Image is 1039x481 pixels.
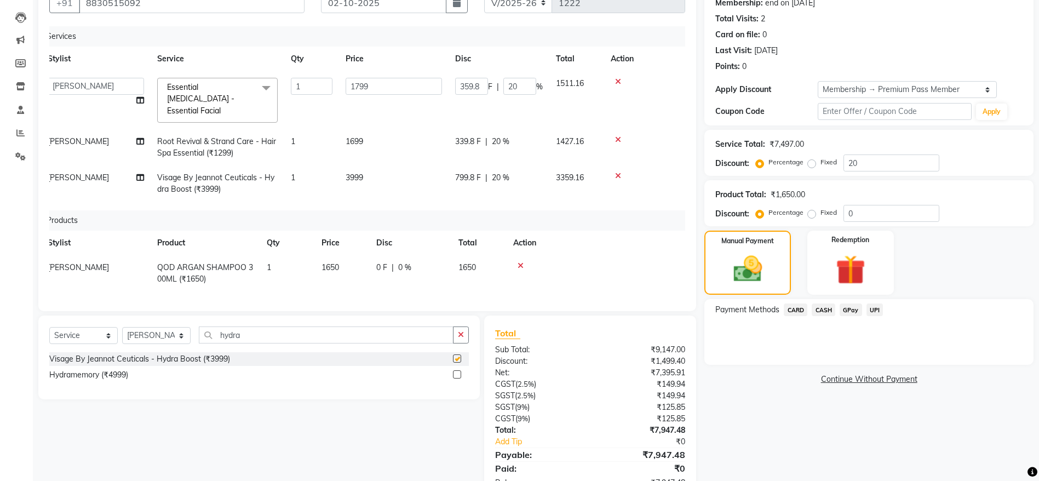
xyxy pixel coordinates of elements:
div: ₹1,499.40 [590,356,694,367]
div: Card on file: [715,29,760,41]
input: Search or Scan [199,327,454,343]
div: ₹9,147.00 [590,344,694,356]
span: 339.8 F [455,136,481,147]
th: Price [315,231,370,255]
div: ₹7,497.00 [770,139,804,150]
span: 3999 [346,173,363,182]
th: Stylist [41,47,151,71]
span: 1 [291,173,295,182]
span: | [497,81,499,93]
th: Product [151,231,260,255]
div: ₹7,947.48 [590,425,694,436]
div: ₹7,947.48 [590,448,694,461]
span: 3359.16 [556,173,584,182]
span: CGST [495,414,515,423]
span: 20 % [492,172,509,184]
label: Redemption [831,235,869,245]
th: Action [507,231,677,255]
span: 1511.16 [556,78,584,88]
span: 1650 [458,262,476,272]
th: Disc [449,47,549,71]
span: | [485,172,487,184]
div: Discount: [715,158,749,169]
div: Total Visits: [715,13,759,25]
span: Essential [MEDICAL_DATA] - Essential Facial [167,82,234,116]
div: ₹149.94 [590,379,694,390]
span: Total [495,328,520,339]
div: Payable: [487,448,590,461]
div: Sub Total: [487,344,590,356]
div: Points: [715,61,740,72]
div: Total: [487,425,590,436]
div: Paid: [487,462,590,475]
span: CASH [812,304,835,316]
img: _cash.svg [725,253,771,285]
th: Qty [284,47,339,71]
div: Service Total: [715,139,765,150]
div: Product Total: [715,189,766,201]
div: ₹7,395.91 [590,367,694,379]
span: | [392,262,394,273]
label: Fixed [820,157,837,167]
span: CGST [495,379,515,389]
div: Coupon Code [715,106,818,117]
span: 2.5% [517,391,533,400]
span: Root Revival & Strand Care - Hair Spa Essential (₹1299) [157,136,276,158]
div: ( ) [487,413,590,425]
div: Last Visit: [715,45,752,56]
input: Enter Offer / Coupon Code [818,103,971,120]
th: Stylist [41,231,151,255]
img: _gift.svg [826,251,875,288]
span: Payment Methods [715,304,779,316]
span: UPI [866,304,883,316]
span: [PERSON_NAME] [48,136,109,146]
div: [DATE] [754,45,778,56]
span: 1 [291,136,295,146]
div: Services [42,26,685,47]
div: Net: [487,367,590,379]
div: Visage By Jeannot Ceuticals - Hydra Boost (₹3999) [49,353,230,365]
th: Total [452,231,507,255]
span: 1427.16 [556,136,584,146]
label: Manual Payment [721,236,774,246]
th: Disc [370,231,452,255]
span: 1699 [346,136,363,146]
span: 799.8 F [455,172,481,184]
span: QOD ARGAN SHAMPOO 300ML (₹1650) [157,262,253,284]
span: SGST [495,402,515,412]
div: ₹125.85 [590,413,694,425]
div: ₹125.85 [590,402,694,413]
div: ₹0 [590,462,694,475]
span: F [488,81,492,93]
label: Percentage [768,208,803,217]
div: 0 [742,61,747,72]
th: Total [549,47,604,71]
span: 0 F [376,262,387,273]
div: ( ) [487,379,590,390]
div: ( ) [487,390,590,402]
div: ₹1,650.00 [771,189,805,201]
a: x [221,106,226,116]
span: 9% [517,403,527,411]
span: | [485,136,487,147]
th: Action [604,47,677,71]
span: [PERSON_NAME] [48,173,109,182]
label: Percentage [768,157,803,167]
label: Fixed [820,208,837,217]
div: Discount: [487,356,590,367]
div: ₹149.94 [590,390,694,402]
div: 2 [761,13,765,25]
span: 2.5% [518,380,534,388]
span: SGST [495,391,515,400]
div: Discount: [715,208,749,220]
span: 9% [518,414,528,423]
button: Apply [976,104,1007,120]
span: 1 [267,262,271,272]
th: Price [339,47,449,71]
span: [PERSON_NAME] [48,262,109,272]
a: Add Tip [487,436,607,448]
span: CARD [784,304,807,316]
span: GPay [840,304,862,316]
span: 20 % [492,136,509,147]
th: Qty [260,231,315,255]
